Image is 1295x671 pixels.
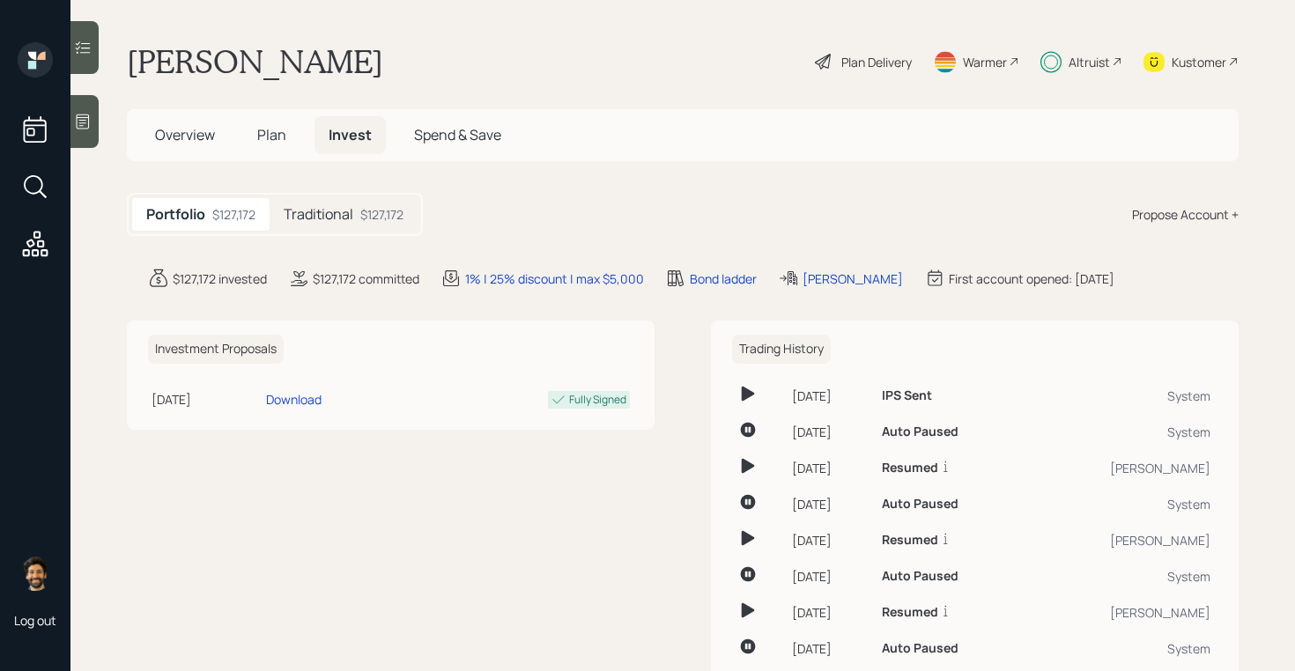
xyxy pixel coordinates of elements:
div: [DATE] [792,639,868,658]
h6: Auto Paused [882,641,958,656]
span: Invest [329,125,372,144]
div: [DATE] [792,387,868,405]
div: Log out [14,612,56,629]
div: Propose Account + [1132,205,1239,224]
div: $127,172 committed [313,269,419,288]
h5: Traditional [284,206,353,223]
h1: [PERSON_NAME] [127,42,383,81]
div: Plan Delivery [841,53,912,71]
div: Warmer [963,53,1007,71]
div: [DATE] [792,495,868,513]
div: [PERSON_NAME] [1033,603,1210,622]
div: [DATE] [152,390,259,409]
h6: Auto Paused [882,424,958,439]
div: System [1033,495,1210,513]
h6: Resumed [882,461,938,476]
div: First account opened: [DATE] [949,269,1114,288]
h6: IPS Sent [882,388,932,403]
div: [PERSON_NAME] [803,269,903,288]
div: [DATE] [792,459,868,477]
div: System [1033,387,1210,405]
div: [DATE] [792,531,868,549]
h5: Portfolio [146,206,205,223]
div: Altruist [1069,53,1110,71]
div: [DATE] [792,423,868,441]
h6: Investment Proposals [148,335,284,364]
span: Overview [155,125,215,144]
h6: Resumed [882,533,938,548]
div: Bond ladder [690,269,757,288]
span: Spend & Save [414,125,501,144]
div: System [1033,423,1210,441]
h6: Auto Paused [882,497,958,512]
h6: Resumed [882,605,938,620]
div: [PERSON_NAME] [1033,531,1210,549]
div: Download [266,390,322,409]
h6: Auto Paused [882,569,958,584]
div: System [1033,567,1210,586]
div: Fully Signed [569,392,626,408]
div: $127,172 [360,205,403,224]
img: eric-schwartz-headshot.png [18,556,53,591]
div: $127,172 [212,205,255,224]
span: Plan [257,125,286,144]
h6: Trading History [732,335,831,364]
div: Kustomer [1172,53,1226,71]
div: 1% | 25% discount | max $5,000 [465,269,644,288]
div: System [1033,639,1210,658]
div: [DATE] [792,567,868,586]
div: [DATE] [792,603,868,622]
div: [PERSON_NAME] [1033,459,1210,477]
div: $127,172 invested [173,269,267,288]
